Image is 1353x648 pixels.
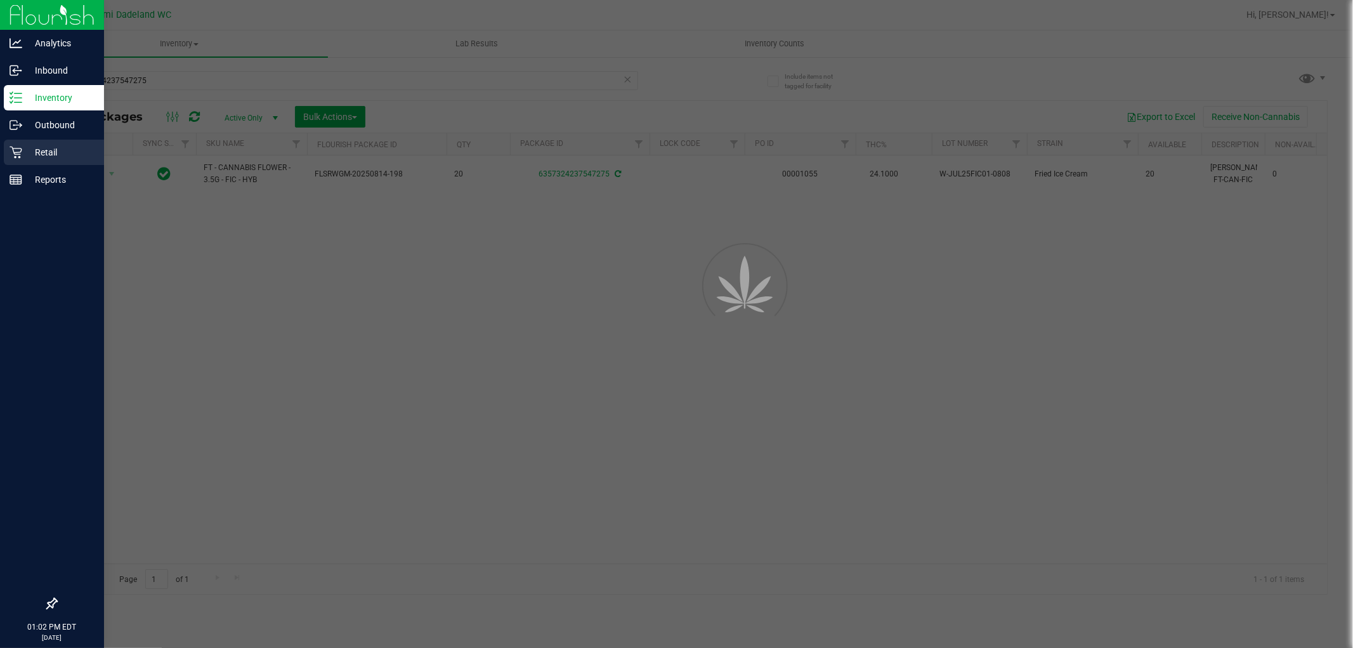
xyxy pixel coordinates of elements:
inline-svg: Inventory [10,91,22,104]
p: Outbound [22,117,98,133]
inline-svg: Inbound [10,64,22,77]
inline-svg: Outbound [10,119,22,131]
inline-svg: Retail [10,146,22,159]
p: 01:02 PM EDT [6,621,98,633]
p: Inventory [22,90,98,105]
p: [DATE] [6,633,98,642]
p: Retail [22,145,98,160]
iframe: Resource center [13,546,51,585]
p: Reports [22,172,98,187]
p: Analytics [22,36,98,51]
inline-svg: Analytics [10,37,22,50]
p: Inbound [22,63,98,78]
inline-svg: Reports [10,173,22,186]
